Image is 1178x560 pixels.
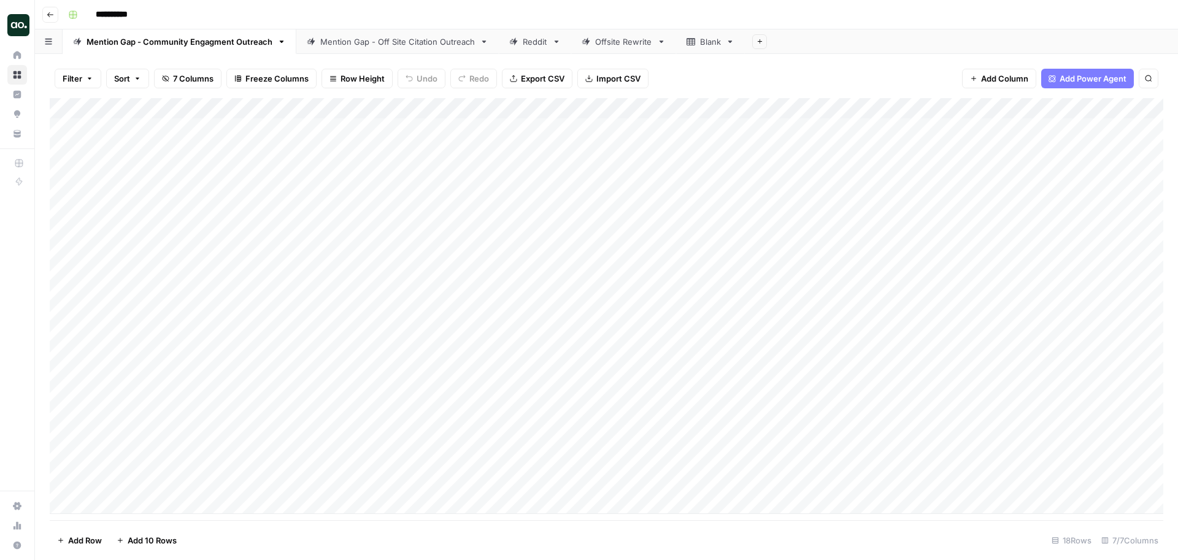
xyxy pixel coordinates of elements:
button: Add Column [962,69,1036,88]
a: Browse [7,65,27,85]
a: Mention Gap - Off Site Citation Outreach [296,29,499,54]
button: Help + Support [7,535,27,555]
span: Row Height [341,72,385,85]
a: Mention Gap - Community Engagment Outreach [63,29,296,54]
a: Offsite Rewrite [571,29,676,54]
a: Reddit [499,29,571,54]
a: Home [7,45,27,65]
button: Import CSV [577,69,649,88]
button: 7 Columns [154,69,221,88]
button: Freeze Columns [226,69,317,88]
span: Add Power Agent [1060,72,1126,85]
button: Workspace: Dillon Test [7,10,27,40]
div: Offsite Rewrite [595,36,652,48]
span: Undo [417,72,437,85]
span: Add Column [981,72,1028,85]
span: 7 Columns [173,72,214,85]
button: Sort [106,69,149,88]
span: Export CSV [521,72,564,85]
button: Export CSV [502,69,572,88]
button: Add Row [50,531,109,550]
a: Settings [7,496,27,516]
div: 18 Rows [1047,531,1096,550]
span: Freeze Columns [245,72,309,85]
div: Mention Gap - Community Engagment Outreach [87,36,272,48]
span: Add Row [68,534,102,547]
div: Reddit [523,36,547,48]
span: Sort [114,72,130,85]
button: Undo [398,69,445,88]
button: Add 10 Rows [109,531,184,550]
span: Import CSV [596,72,641,85]
a: Opportunities [7,104,27,124]
div: Blank [700,36,721,48]
button: Row Height [321,69,393,88]
a: Blank [676,29,745,54]
span: Add 10 Rows [128,534,177,547]
span: Filter [63,72,82,85]
button: Filter [55,69,101,88]
a: Insights [7,85,27,104]
a: Usage [7,516,27,535]
img: Dillon Test Logo [7,14,29,36]
button: Redo [450,69,497,88]
span: Redo [469,72,489,85]
div: 7/7 Columns [1096,531,1163,550]
button: Add Power Agent [1041,69,1134,88]
a: Your Data [7,124,27,144]
div: Mention Gap - Off Site Citation Outreach [320,36,475,48]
